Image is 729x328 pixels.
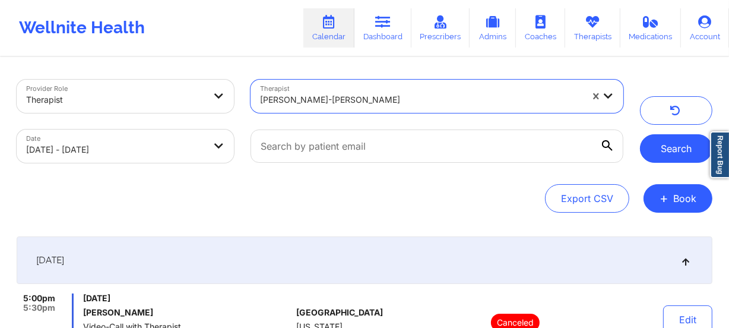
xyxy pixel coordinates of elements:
[303,8,354,48] a: Calendar
[354,8,411,48] a: Dashboard
[710,131,729,178] a: Report Bug
[545,184,629,213] button: Export CSV
[23,303,55,313] span: 5:30pm
[620,8,682,48] a: Medications
[36,254,64,266] span: [DATE]
[516,8,565,48] a: Coaches
[296,308,383,317] span: [GEOGRAPHIC_DATA]
[565,8,620,48] a: Therapists
[83,294,291,303] span: [DATE]
[260,87,582,113] div: [PERSON_NAME]-[PERSON_NAME]
[644,184,712,213] button: +Book
[26,137,204,163] div: [DATE] - [DATE]
[26,87,204,113] div: Therapist
[660,195,668,201] span: +
[681,8,729,48] a: Account
[470,8,516,48] a: Admins
[411,8,470,48] a: Prescribers
[640,134,712,163] button: Search
[23,294,55,303] span: 5:00pm
[251,130,623,163] input: Search by patient email
[83,308,291,317] h6: [PERSON_NAME]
